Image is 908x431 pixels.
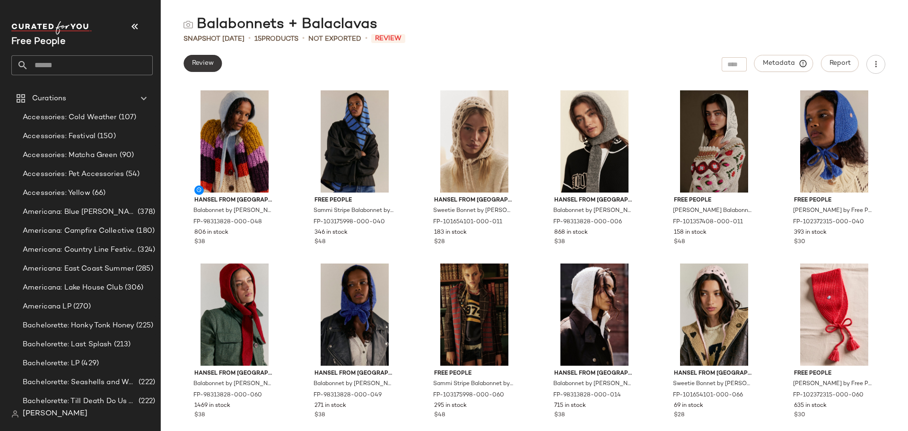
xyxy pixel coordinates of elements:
span: FP-101654101-000-066 [673,391,743,400]
span: 715 in stock [554,402,586,410]
span: Bachelorette: Till Death Do Us Party [23,396,137,407]
span: Balabonnet by [PERSON_NAME] From [GEOGRAPHIC_DATA] at Free People in Blue [193,207,274,215]
span: 183 in stock [434,229,467,237]
span: Accessories: Matcha Green [23,150,118,161]
span: Bachelorette: Honky Tonk Honey [23,320,134,331]
span: $38 [554,411,565,420]
span: (213) [112,339,131,350]
img: 98313828_048_a [187,90,282,193]
span: $38 [314,411,325,420]
span: $48 [434,411,445,420]
span: FP-98313828-000-006 [553,218,622,227]
span: FP-98313828-000-060 [193,391,262,400]
span: $38 [194,238,205,246]
span: $28 [674,411,684,420]
span: (66) [90,188,106,199]
span: Review [192,60,214,67]
span: Sammi Stripe Balabonnet by Free People in Blue [314,207,394,215]
button: Metadata [754,55,813,72]
span: Accessories: Cold Weather [23,112,117,123]
img: 102372315_040_a [786,90,882,193]
span: $28 [434,238,445,246]
span: FP-103175998-000-040 [314,218,385,227]
span: (180) [134,226,155,237]
span: 69 in stock [674,402,703,410]
div: Balabonnets + Balaclavas [183,15,377,34]
span: Hansel From [GEOGRAPHIC_DATA] [194,196,275,205]
span: Balabonnet by [PERSON_NAME] From [GEOGRAPHIC_DATA] at Free People in Red [193,380,274,388]
span: Sweetie Bonnet by [PERSON_NAME] From [GEOGRAPHIC_DATA] at Free People in White [433,207,514,215]
span: (324) [136,245,155,255]
span: Sweetie Bonnet by [PERSON_NAME] From [GEOGRAPHIC_DATA] at Free People in Pink [673,380,753,388]
span: (54) [124,169,140,180]
img: 101654101_066_a [666,264,762,366]
span: (306) [123,282,144,293]
span: Americana: Lake House Club [23,282,123,293]
span: FP-98313828-000-049 [314,391,382,400]
span: FP-102372315-000-040 [793,218,864,227]
span: Americana: Campfire Collective [23,226,134,237]
span: Free People [794,369,874,378]
span: Free People [794,196,874,205]
span: Balabonnet by [PERSON_NAME] From [GEOGRAPHIC_DATA] at Free People in [GEOGRAPHIC_DATA] [553,207,634,215]
span: FP-102372315-000-060 [793,391,864,400]
span: Review [371,34,405,43]
span: Americana: Country Line Festival [23,245,136,255]
span: Americana: East Coast Summer [23,264,134,274]
span: Hansel From [GEOGRAPHIC_DATA] [434,196,515,205]
span: Hansel From [GEOGRAPHIC_DATA] [194,369,275,378]
span: 15 [254,35,262,43]
span: Free People [434,369,515,378]
img: svg%3e [183,20,193,29]
span: 393 in stock [794,229,827,237]
span: [PERSON_NAME] Balabonnet by Free People in White [673,207,753,215]
span: Current Company Name [11,37,66,47]
div: Products [254,34,298,44]
span: • [365,33,367,44]
span: (222) [137,396,155,407]
img: 98313828_060_a [187,264,282,366]
span: [PERSON_NAME] by Free People in Blue [793,207,873,215]
img: 98313828_014_0 [547,264,642,366]
span: Free People [674,196,754,205]
span: (270) [71,301,91,312]
img: svg%3e [11,410,19,418]
img: 98313828_006_e [547,90,642,193]
span: Hansel From [GEOGRAPHIC_DATA] [314,369,395,378]
img: 103175998_060_0 [427,264,522,366]
span: FP-98313828-000-048 [193,218,262,227]
span: 1469 in stock [194,402,230,410]
span: Accessories: Pet Accessories [23,169,124,180]
img: 102372315_060_b [786,264,882,366]
span: Americana LP [23,301,71,312]
span: 346 in stock [314,229,348,237]
span: Accessories: Yellow [23,188,90,199]
span: FP-103175998-000-060 [433,391,504,400]
span: Bachelorette: LP [23,358,79,369]
span: Snapshot [DATE] [183,34,244,44]
span: Accessories: Festival [23,131,96,142]
span: Americana: Blue [PERSON_NAME] Baby [23,207,136,218]
span: FP-101654101-000-011 [433,218,502,227]
img: 101654101_011_e [427,90,522,193]
span: 868 in stock [554,229,588,237]
span: Hansel From [GEOGRAPHIC_DATA] [554,369,635,378]
button: Review [183,55,222,72]
span: [PERSON_NAME] [23,408,87,420]
span: Report [829,60,851,67]
img: cfy_white_logo.C9jOOHJF.svg [11,21,92,35]
span: (107) [117,112,137,123]
span: Sammi Stripe Balabonnet by Free People in Red [433,380,514,388]
span: $30 [794,238,805,246]
span: 158 in stock [674,229,707,237]
span: 635 in stock [794,402,827,410]
span: $30 [794,411,805,420]
span: Curations [32,93,66,104]
span: (378) [136,207,155,218]
span: FP-98313828-000-014 [553,391,621,400]
span: $48 [674,238,685,246]
img: 103175998_040_a [307,90,402,193]
span: 271 in stock [314,402,346,410]
span: 295 in stock [434,402,467,410]
span: Hansel From [GEOGRAPHIC_DATA] [554,196,635,205]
